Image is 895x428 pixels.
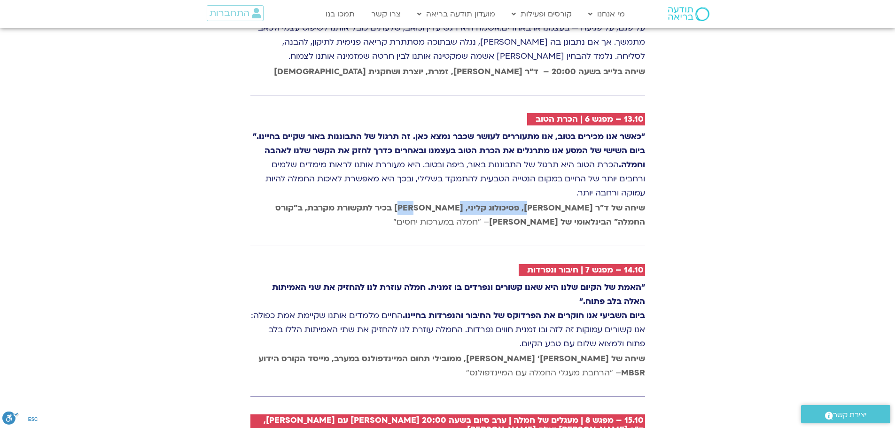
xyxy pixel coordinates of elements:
[801,405,890,423] a: יצירת קשר
[668,7,709,21] img: תודעה בריאה
[275,202,645,227] span: – "חמלה במערכות יחסים"
[258,353,645,378] strong: שיחה של [PERSON_NAME]׳ [PERSON_NAME], ממובילי תחום המיינדפולנס במערב, מייסד הקורס הידוע MBSR
[274,66,645,77] strong: שיחה בלייב בשעה 20:00 – ד״ר [PERSON_NAME], זמרת, יוצרת ושחקנית [DEMOGRAPHIC_DATA]
[258,23,645,62] span: אשמה היא רגש עדין וכואב, שלעתים כובל אותנו לשיפוט עצמי ולכאב מתמשך. אך אם נתבונן בה [PERSON_NAME]...
[584,5,630,23] a: מי אנחנו
[250,130,645,200] p: הכרת הטוב היא תרגול של התבוננות באור, ביפה ובטוב. היא מעוררת אותנו לראות מימדים שלמים ורחבים יותר...
[265,145,645,170] strong: ביום השישי של המסע אנו מתרגלים את הכרת הטוב בעצמנו ובאחרים כדרך לחזק את הקשר שלנו לאהבה וחמלה.
[527,265,644,275] h2: 14.10 – מפגש 7 | חיבור ונפרדות
[275,202,645,227] strong: שיחה של ד״ר [PERSON_NAME], פסיכולוג קליני, [PERSON_NAME] בכיר לתקשורת מקרבת, ב״קורס החמלה״ הבינלא...
[536,115,644,124] h2: 13.10 – מפגש 6 | הכרת הטוב
[833,409,867,421] span: יצירת קשר
[412,5,500,23] a: מועדון תודעה בריאה
[272,282,645,307] strong: "האמת של הקיום שלנו היא שאנו קשורים ונפרדים בו זמנית. חמלה עוזרת לנו להחזיק את שני האמיתות האלה ב...
[210,8,249,18] span: התחברות
[403,310,645,321] strong: ביום השביעי אנו חוקרים את הפרדוקס של החיבור והנפרדות בחיינו.
[507,5,576,23] a: קורסים ופעילות
[366,5,405,23] a: צרו קשר
[258,353,645,378] span: – "הרחבת מעגלי החמלה עם המיינדפולנס״
[253,131,645,142] strong: "כאשר אנו מכירים בטוב, אנו מתעוררים לעושר שכבר נמצא כאן. זה תרגול של התבוננות באור שקיים בחיינו."
[321,5,359,23] a: תמכו בנו
[250,280,645,351] p: החיים מלמדים אותנו שקיימת אמת כפולה: אנו קשורים עמוקות זה לזה ובו זמנית חווים נפרדות. החמלה עוזרת...
[207,5,264,21] a: התחברות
